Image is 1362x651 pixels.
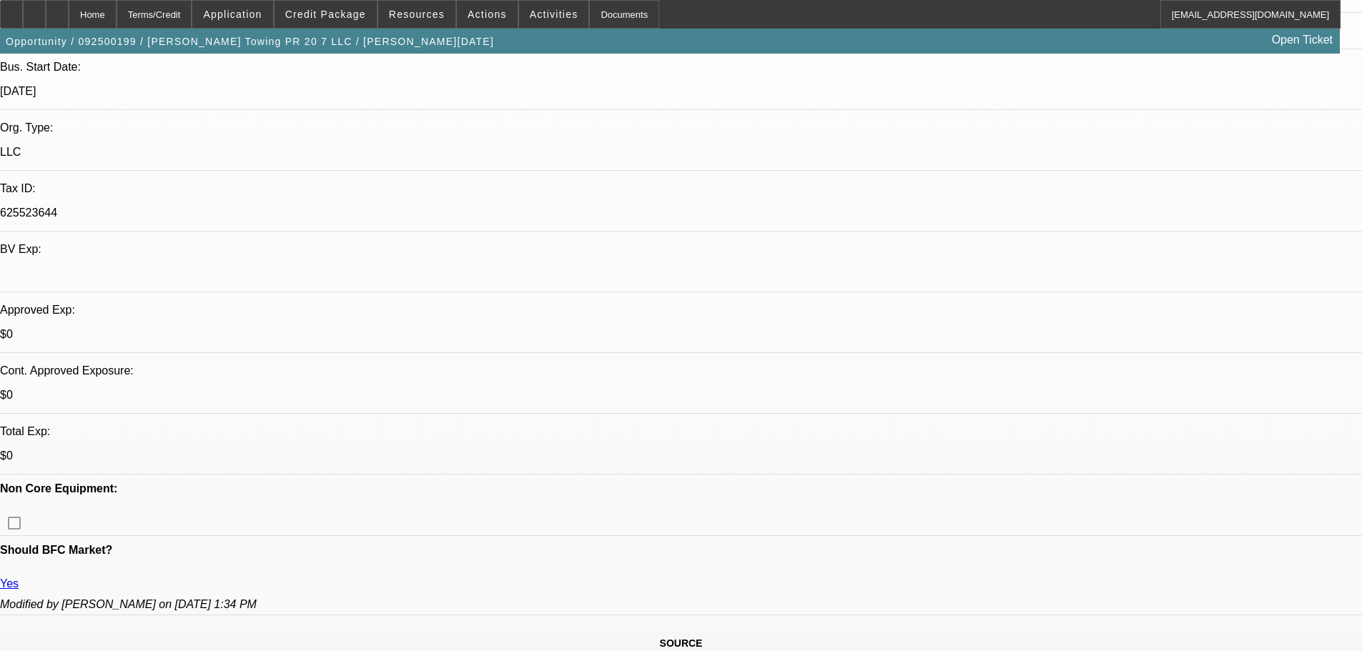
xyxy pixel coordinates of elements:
button: Resources [378,1,455,28]
span: Actions [468,9,507,20]
button: Credit Package [275,1,377,28]
a: Open Ticket [1266,28,1338,52]
button: Application [192,1,272,28]
span: Application [203,9,262,20]
span: Resources [389,9,445,20]
span: Opportunity / 092500199 / [PERSON_NAME] Towing PR 20 7 LLC / [PERSON_NAME][DATE] [6,36,494,47]
span: Credit Package [285,9,366,20]
button: Activities [519,1,589,28]
span: SOURCE [660,637,703,649]
span: Activities [530,9,578,20]
button: Actions [457,1,518,28]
